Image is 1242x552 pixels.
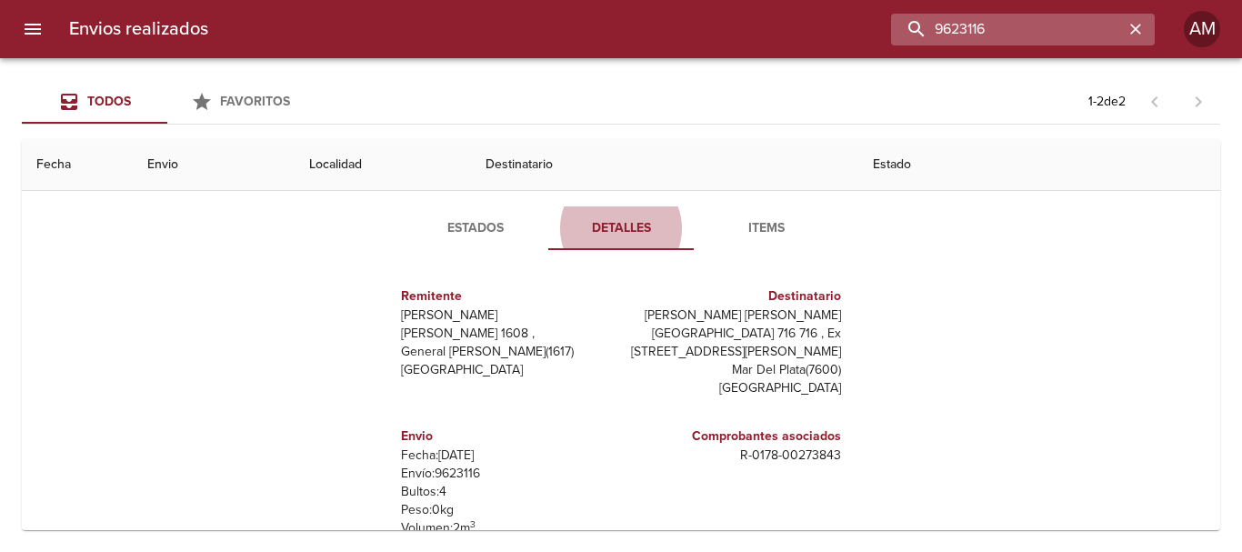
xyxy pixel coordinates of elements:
[705,217,828,240] span: Items
[401,501,614,519] p: Peso: 0 kg
[628,325,841,361] p: [GEOGRAPHIC_DATA] 716 716 , Ex [STREET_ADDRESS][PERSON_NAME]
[11,7,55,51] button: menu
[401,465,614,483] p: Envío: 9623116
[401,361,614,379] p: [GEOGRAPHIC_DATA]
[471,139,857,191] th: Destinatario
[403,206,839,250] div: Tabs detalle de guia
[220,94,290,109] span: Favoritos
[628,427,841,447] h6: Comprobantes asociados
[401,447,614,465] p: Fecha: [DATE]
[628,306,841,325] p: [PERSON_NAME] [PERSON_NAME]
[69,15,208,44] h6: Envios realizados
[1184,11,1220,47] div: AM
[1133,92,1177,110] span: Pagina anterior
[559,217,683,240] span: Detalles
[628,379,841,397] p: [GEOGRAPHIC_DATA]
[401,286,614,306] h6: Remitente
[891,14,1124,45] input: buscar
[401,325,614,343] p: [PERSON_NAME] 1608 ,
[1184,11,1220,47] div: Abrir información de usuario
[470,518,476,530] sup: 3
[133,139,295,191] th: Envio
[858,139,1220,191] th: Estado
[628,447,841,465] p: R - 0178 - 00273843
[628,361,841,379] p: Mar Del Plata ( 7600 )
[1088,93,1126,111] p: 1 - 2 de 2
[1177,80,1220,124] span: Pagina siguiente
[22,80,313,124] div: Tabs Envios
[401,519,614,537] p: Volumen: 2 m
[628,286,841,306] h6: Destinatario
[87,94,131,109] span: Todos
[295,139,471,191] th: Localidad
[401,427,614,447] h6: Envio
[401,306,614,325] p: [PERSON_NAME]
[414,217,537,240] span: Estados
[401,343,614,361] p: General [PERSON_NAME] ( 1617 )
[22,139,133,191] th: Fecha
[401,483,614,501] p: Bultos: 4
